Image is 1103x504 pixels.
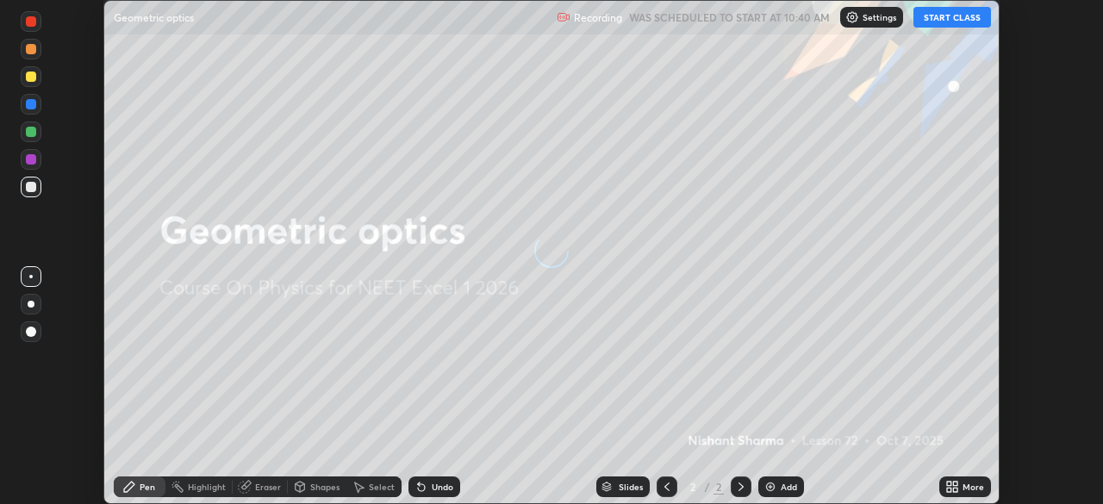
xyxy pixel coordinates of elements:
div: Slides [619,482,643,491]
img: class-settings-icons [845,10,859,24]
div: Pen [140,482,155,491]
div: / [705,482,710,492]
div: Shapes [310,482,340,491]
div: 2 [684,482,701,492]
div: Add [781,482,797,491]
div: Select [369,482,395,491]
div: More [963,482,984,491]
p: Geometric optics [114,10,194,24]
div: Undo [432,482,453,491]
button: START CLASS [913,7,991,28]
img: add-slide-button [763,480,777,494]
p: Recording [574,11,622,24]
div: Highlight [188,482,226,491]
div: 2 [714,479,724,495]
h5: WAS SCHEDULED TO START AT 10:40 AM [629,9,830,25]
img: recording.375f2c34.svg [557,10,570,24]
div: Eraser [255,482,281,491]
p: Settings [863,13,896,22]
